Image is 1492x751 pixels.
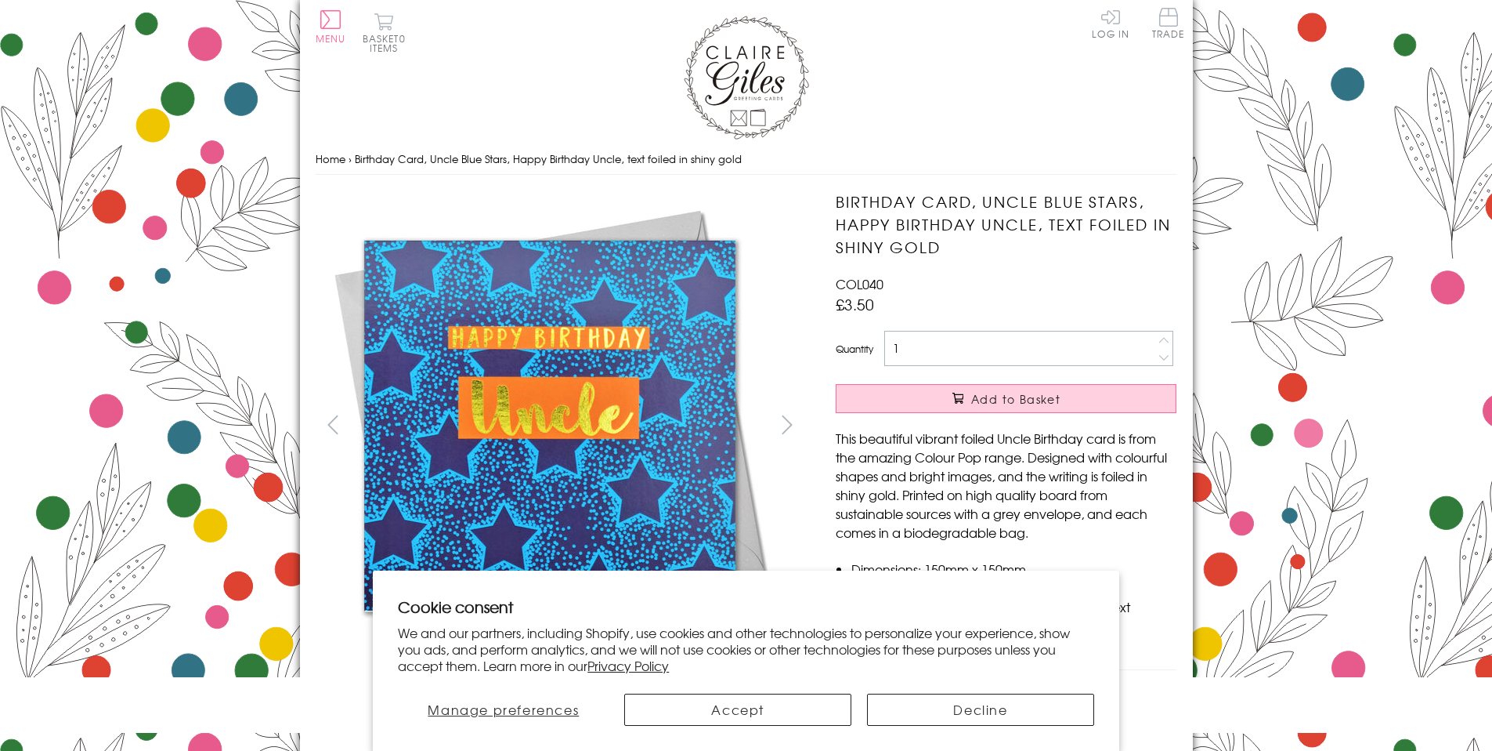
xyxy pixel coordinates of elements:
[851,560,1176,579] li: Dimensions: 150mm x 150mm
[836,293,874,315] span: £3.50
[316,10,346,43] button: Menu
[836,342,873,356] label: Quantity
[349,151,352,166] span: ›
[1152,8,1185,38] span: Trade
[370,31,406,55] span: 0 items
[315,190,785,661] img: Birthday Card, Uncle Blue Stars, Happy Birthday Uncle, text foiled in shiny gold
[624,694,851,726] button: Accept
[316,407,351,442] button: prev
[1152,8,1185,42] a: Trade
[363,13,406,53] button: Basket0 items
[769,407,804,442] button: next
[971,391,1060,407] span: Add to Basket
[316,31,346,45] span: Menu
[684,16,809,140] img: Claire Giles Greetings Cards
[1092,8,1129,38] a: Log In
[804,190,1274,661] img: Birthday Card, Uncle Blue Stars, Happy Birthday Uncle, text foiled in shiny gold
[398,625,1094,673] p: We and our partners, including Shopify, use cookies and other technologies to personalize your ex...
[836,384,1176,413] button: Add to Basket
[867,694,1094,726] button: Decline
[316,151,345,166] a: Home
[428,700,579,719] span: Manage preferences
[836,274,883,293] span: COL040
[398,694,609,726] button: Manage preferences
[398,596,1094,618] h2: Cookie consent
[587,656,669,675] a: Privacy Policy
[316,143,1177,176] nav: breadcrumbs
[836,429,1176,542] p: This beautiful vibrant foiled Uncle Birthday card is from the amazing Colour Pop range. Designed ...
[836,190,1176,258] h1: Birthday Card, Uncle Blue Stars, Happy Birthday Uncle, text foiled in shiny gold
[355,151,742,166] span: Birthday Card, Uncle Blue Stars, Happy Birthday Uncle, text foiled in shiny gold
